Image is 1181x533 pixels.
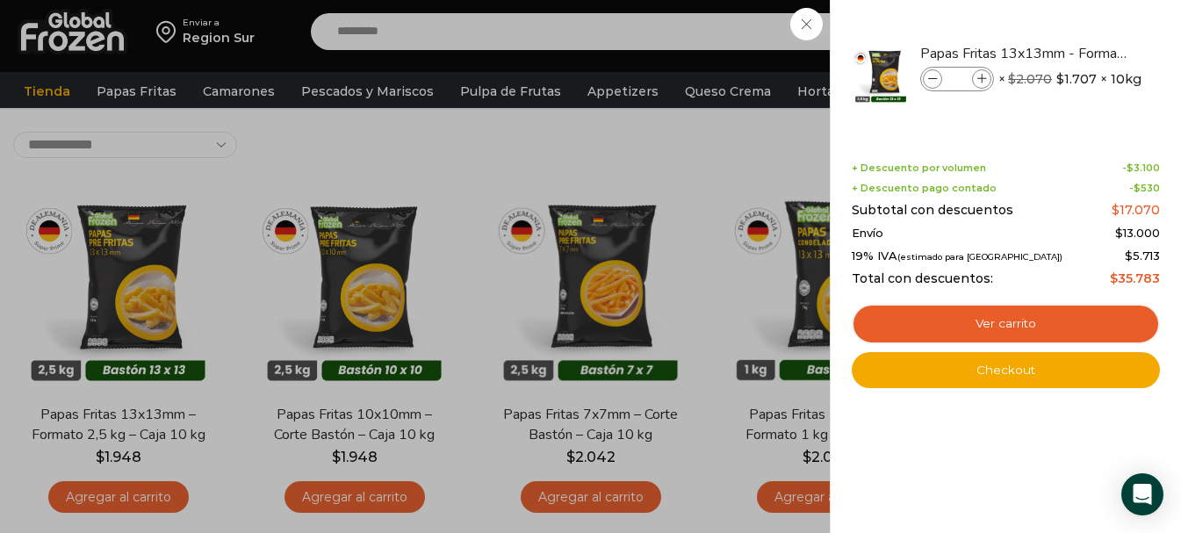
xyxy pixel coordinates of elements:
[852,162,986,174] span: + Descuento por volumen
[852,249,1062,263] span: 19% IVA
[897,252,1062,262] small: (estimado para [GEOGRAPHIC_DATA])
[852,183,997,194] span: + Descuento pago contado
[1110,270,1160,286] bdi: 35.783
[1056,70,1064,88] span: $
[1125,248,1160,263] span: 5.713
[1008,71,1052,87] bdi: 2.070
[1112,202,1120,218] span: $
[1122,162,1160,174] span: -
[852,304,1160,344] a: Ver carrito
[1129,183,1160,194] span: -
[852,271,993,286] span: Total con descuentos:
[1127,162,1134,174] span: $
[1125,248,1133,263] span: $
[852,203,1013,218] span: Subtotal con descuentos
[1134,182,1141,194] span: $
[1127,162,1160,174] bdi: 3.100
[1110,270,1118,286] span: $
[1008,71,1016,87] span: $
[1121,473,1163,515] div: Open Intercom Messenger
[944,69,970,89] input: Product quantity
[1112,202,1160,218] bdi: 17.070
[1056,70,1097,88] bdi: 1.707
[1134,182,1160,194] bdi: 530
[1115,226,1160,240] bdi: 13.000
[1115,226,1123,240] span: $
[920,44,1129,63] a: Papas Fritas 13x13mm - Formato 2,5 kg - Caja 10 kg
[852,227,883,241] span: Envío
[852,352,1160,389] a: Checkout
[998,67,1141,91] span: × × 10kg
